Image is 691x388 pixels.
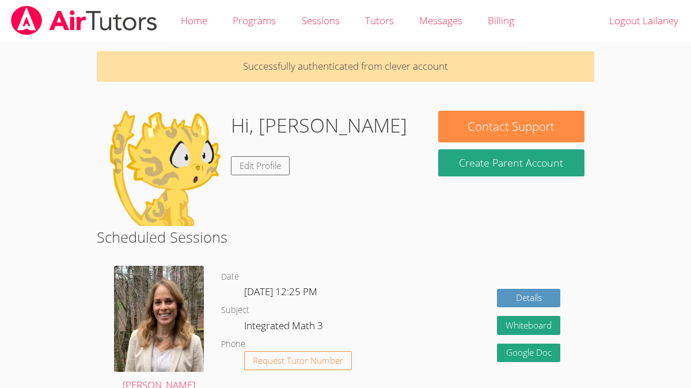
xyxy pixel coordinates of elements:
img: default.png [107,111,222,226]
dd: Integrated Math 3 [244,318,325,337]
h1: Hi, [PERSON_NAME] [231,111,407,140]
img: avatar.png [114,266,204,372]
dt: Date [221,270,239,284]
span: [DATE] 12:25 PM [244,285,317,298]
dt: Phone [221,337,245,352]
a: Details [497,289,560,308]
button: Create Parent Account [438,149,584,176]
button: Request Tutor Number [244,351,352,370]
dt: Subject [221,303,249,318]
a: Edit Profile [231,156,290,175]
img: airtutors_banner-c4298cdbf04f3fff15de1276eac7730deb9818008684d7c2e4769d2f7ddbe033.png [10,6,158,35]
a: Google Doc [497,344,560,363]
button: Contact Support [438,111,584,142]
span: Messages [419,14,462,27]
h2: Scheduled Sessions [97,226,594,248]
p: Successfully authenticated from clever account [97,51,594,82]
span: Request Tutor Number [253,356,343,365]
button: Whiteboard [497,316,560,335]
